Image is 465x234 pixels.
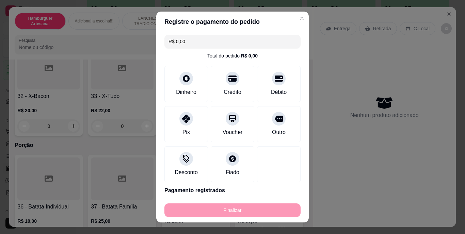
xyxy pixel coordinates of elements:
[175,168,198,177] div: Desconto
[176,88,196,96] div: Dinheiro
[156,12,309,32] header: Registre o pagamento do pedido
[296,13,307,24] button: Close
[164,186,301,195] p: Pagamento registrados
[241,52,258,59] div: R$ 0,00
[223,128,243,136] div: Voucher
[271,88,287,96] div: Débito
[169,35,296,48] input: Ex.: hambúrguer de cordeiro
[207,52,258,59] div: Total do pedido
[226,168,239,177] div: Fiado
[224,88,241,96] div: Crédito
[182,128,190,136] div: Pix
[272,128,286,136] div: Outro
